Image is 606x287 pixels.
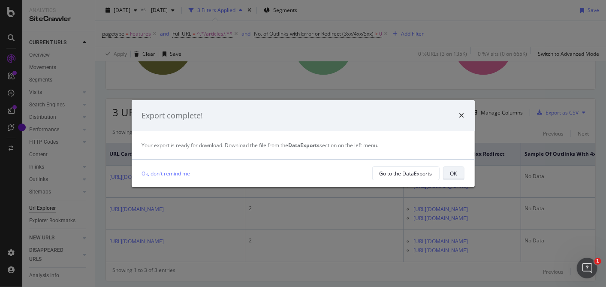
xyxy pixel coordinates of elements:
div: times [459,110,464,121]
div: OK [450,170,457,177]
strong: DataExports [289,142,320,149]
a: Ok, don't remind me [142,169,190,178]
button: OK [443,166,464,180]
span: section on the left menu. [289,142,379,149]
div: Go to the DataExports [380,170,432,177]
div: modal [132,100,475,187]
span: 1 [594,258,601,265]
div: Export complete! [142,110,203,121]
button: Go to the DataExports [372,166,440,180]
div: Your export is ready for download. Download the file from the [142,142,464,149]
iframe: Intercom live chat [577,258,597,278]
